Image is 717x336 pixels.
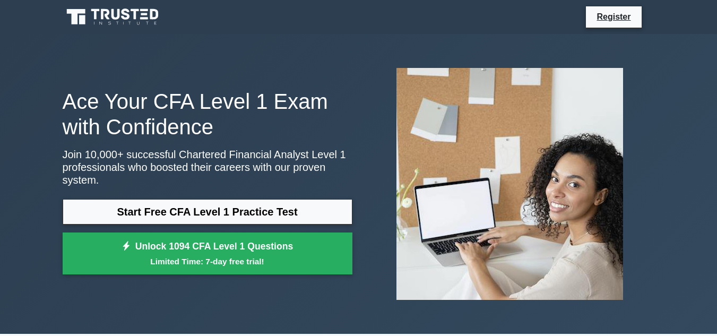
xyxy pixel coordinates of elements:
[63,148,352,186] p: Join 10,000+ successful Chartered Financial Analyst Level 1 professionals who boosted their caree...
[63,199,352,225] a: Start Free CFA Level 1 Practice Test
[63,89,352,140] h1: Ace Your CFA Level 1 Exam with Confidence
[63,232,352,275] a: Unlock 1094 CFA Level 1 QuestionsLimited Time: 7-day free trial!
[590,10,637,23] a: Register
[76,255,339,268] small: Limited Time: 7-day free trial!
